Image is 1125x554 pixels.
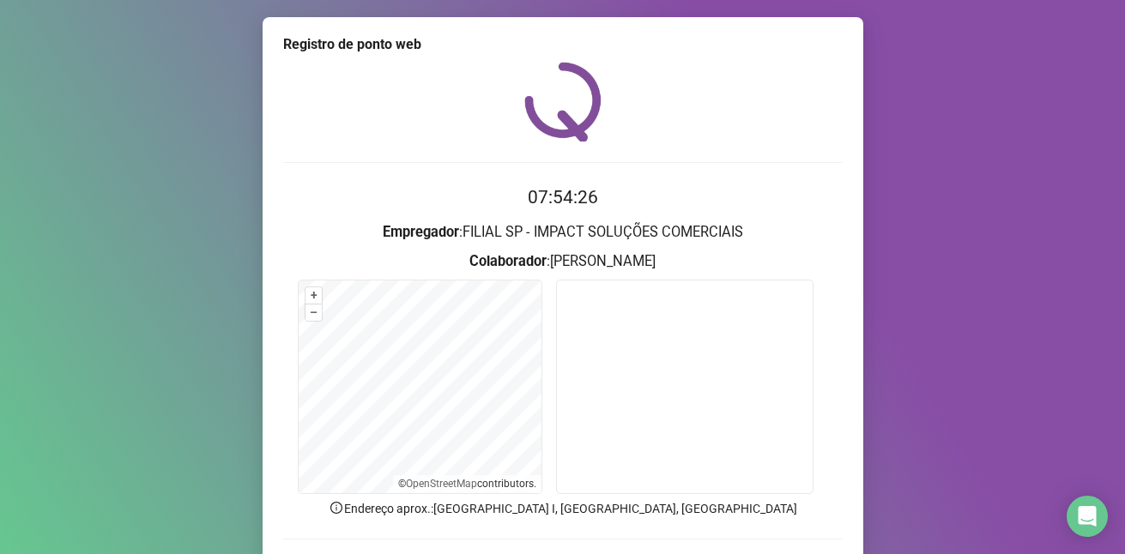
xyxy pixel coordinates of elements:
button: + [305,287,322,304]
a: OpenStreetMap [406,478,477,490]
div: Registro de ponto web [283,34,843,55]
span: info-circle [329,500,344,515]
p: Endereço aprox. : [GEOGRAPHIC_DATA] I, [GEOGRAPHIC_DATA], [GEOGRAPHIC_DATA] [283,499,843,518]
h3: : [PERSON_NAME] [283,250,843,273]
img: QRPoint [524,62,602,142]
li: © contributors. [398,478,536,490]
time: 07:54:26 [528,187,598,208]
h3: : FILIAL SP - IMPACT SOLUÇÕES COMERCIAIS [283,221,843,244]
strong: Empregador [383,224,459,240]
div: Open Intercom Messenger [1067,496,1108,537]
strong: Colaborador [469,253,547,269]
button: – [305,304,322,321]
